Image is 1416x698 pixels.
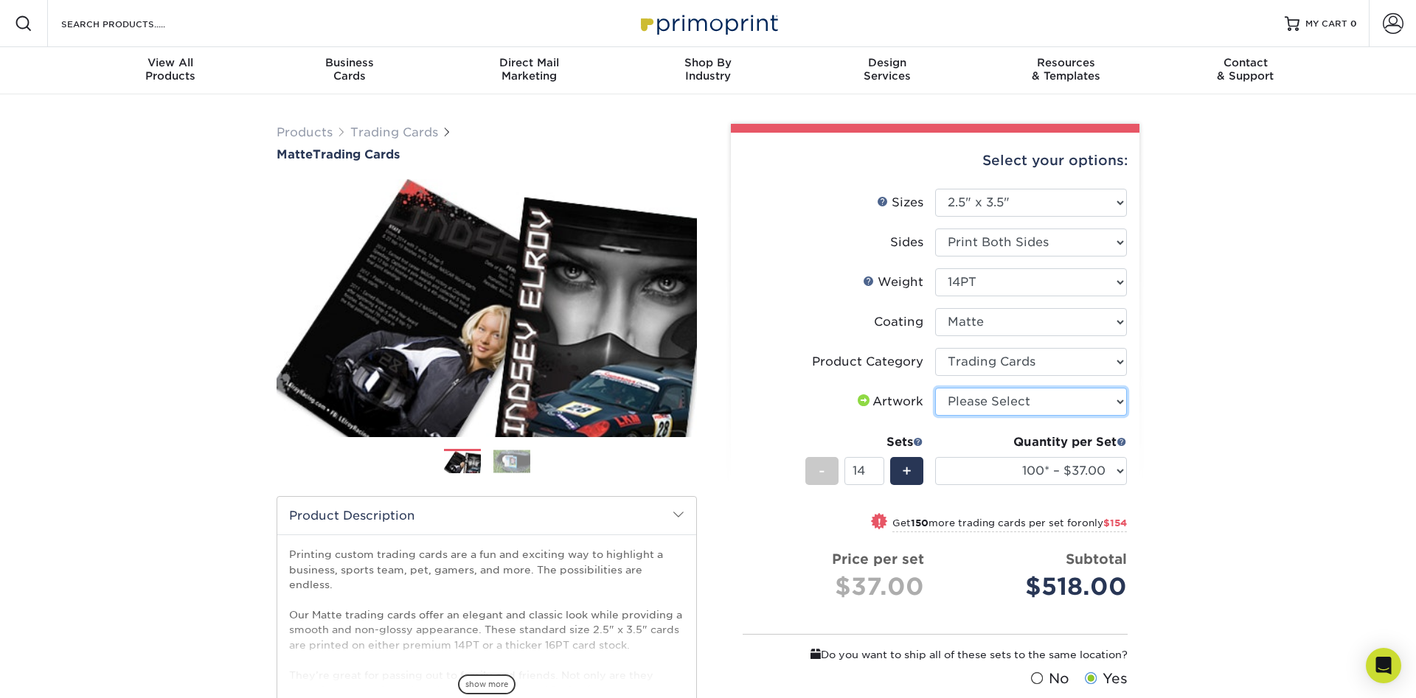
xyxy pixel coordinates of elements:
div: Sizes [877,194,923,212]
div: Coating [874,313,923,331]
img: Trading Cards 01 [444,450,481,475]
span: Shop By [619,56,798,69]
div: Open Intercom Messenger [1366,648,1401,683]
a: Contact& Support [1156,47,1335,94]
label: Yes [1081,669,1128,689]
span: 0 [1350,18,1357,29]
strong: Price per set [832,551,924,567]
div: Weight [863,273,923,291]
span: only [1082,517,1127,528]
img: Trading Cards 02 [493,450,530,472]
div: Do you want to ship all of these sets to the same location? [743,646,1128,663]
h1: Trading Cards [277,147,697,161]
span: View All [81,56,260,69]
div: Industry [619,56,798,83]
div: $37.00 [754,569,924,604]
div: & Templates [976,56,1156,83]
span: - [819,460,825,482]
span: Direct Mail [440,56,619,69]
a: Shop ByIndustry [619,47,798,94]
small: Get more trading cards per set for [892,517,1127,532]
a: Products [277,125,333,139]
div: Cards [260,56,440,83]
a: BusinessCards [260,47,440,94]
a: Resources& Templates [976,47,1156,94]
span: Contact [1156,56,1335,69]
img: Primoprint [634,7,782,39]
div: $518.00 [946,569,1127,604]
span: Matte [277,147,313,161]
span: ! [878,514,881,530]
a: MatteTrading Cards [277,147,697,161]
a: Trading Cards [350,125,438,139]
div: Select your options: [743,133,1128,189]
span: Business [260,56,440,69]
span: MY CART [1305,18,1347,30]
div: Quantity per Set [935,433,1127,451]
div: Artwork [855,393,923,411]
img: Matte 01 [277,163,697,453]
input: SEARCH PRODUCTS..... [60,15,204,32]
span: $154 [1103,517,1127,528]
div: Marketing [440,56,619,83]
span: show more [458,674,516,694]
span: Design [797,56,976,69]
span: + [902,460,912,482]
label: No [1027,669,1069,689]
div: Sides [890,234,923,251]
span: Resources [976,56,1156,69]
strong: 150 [911,517,929,528]
div: & Support [1156,56,1335,83]
div: Product Category [812,353,923,371]
div: Services [797,56,976,83]
h2: Product Description [277,497,696,534]
a: DesignServices [797,47,976,94]
a: Direct MailMarketing [440,47,619,94]
div: Sets [805,433,923,451]
div: Products [81,56,260,83]
strong: Subtotal [1066,551,1127,567]
a: View AllProducts [81,47,260,94]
